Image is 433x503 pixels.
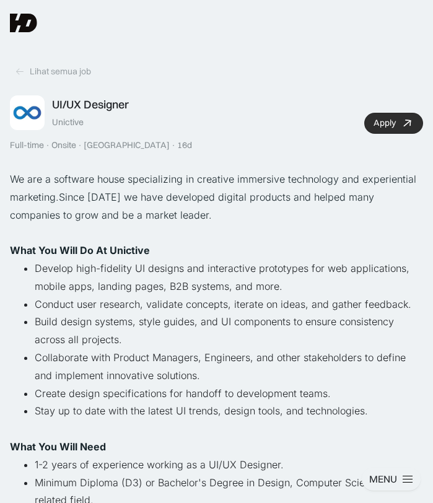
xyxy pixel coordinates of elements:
[10,140,44,151] div: Full-time
[10,170,423,224] p: We are a software house specializing in creative immersive technology and experiential marketing....
[10,62,96,81] a: Lihat semua job
[45,140,50,151] div: ·
[364,113,423,134] a: Apply
[35,349,423,385] li: Collaborate with Product Managers, Engineers, and other stakeholders to define and implement inno...
[35,260,423,295] li: Develop high-fidelity UI designs and interactive prototypes for web applications, mobile apps, la...
[84,140,170,151] div: [GEOGRAPHIC_DATA]
[10,244,150,256] strong: What You Will Do At Unictive
[35,313,423,349] li: Build design systems, style guides, and UI components to ensure consistency across all projects.
[374,118,396,128] div: Apply
[177,140,192,151] div: 16d
[30,66,91,77] div: Lihat semua job
[51,140,76,151] div: Onsite
[10,440,106,453] strong: What You Will Need
[52,116,84,128] div: Unictive
[35,295,423,313] li: Conduct user research, validate concepts, iterate on ideas, and gather feedback.
[10,95,45,130] img: Job Image
[35,385,423,403] li: Create design specifications for handoff to development teams.
[52,98,129,112] div: UI/UX Designer
[369,473,397,486] div: MENU
[10,224,423,242] p: ‍
[77,140,82,151] div: ·
[171,140,176,151] div: ·
[35,456,423,474] li: 1-2 years of experience working as a UI/UX Designer.
[35,402,423,438] li: Stay up to date with the latest UI trends, design tools, and technologies.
